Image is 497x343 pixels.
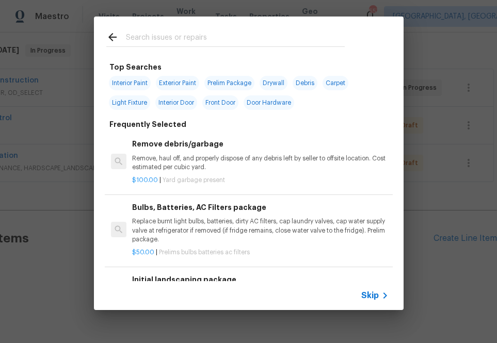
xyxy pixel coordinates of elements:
[361,290,379,301] span: Skip
[260,76,287,90] span: Drywall
[132,138,388,150] h6: Remove debris/garbage
[159,249,250,255] span: Prelims bulbs batteries ac filters
[323,76,348,90] span: Carpet
[132,248,388,257] p: |
[109,119,186,130] h6: Frequently Selected
[109,61,162,73] h6: Top Searches
[126,31,345,46] input: Search issues or repairs
[163,177,225,183] span: Yard garbage present
[132,176,388,185] p: |
[109,76,151,90] span: Interior Paint
[155,95,197,110] span: Interior Door
[132,249,154,255] span: $50.00
[132,274,388,285] h6: Initial landscaping package
[132,177,158,183] span: $100.00
[132,154,388,172] p: Remove, haul off, and properly dispose of any debris left by seller to offsite location. Cost est...
[109,95,150,110] span: Light Fixture
[132,217,388,243] p: Replace burnt light bulbs, batteries, dirty AC filters, cap laundry valves, cap water supply valv...
[244,95,294,110] span: Door Hardware
[204,76,254,90] span: Prelim Package
[293,76,317,90] span: Debris
[156,76,199,90] span: Exterior Paint
[132,202,388,213] h6: Bulbs, Batteries, AC Filters package
[202,95,238,110] span: Front Door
